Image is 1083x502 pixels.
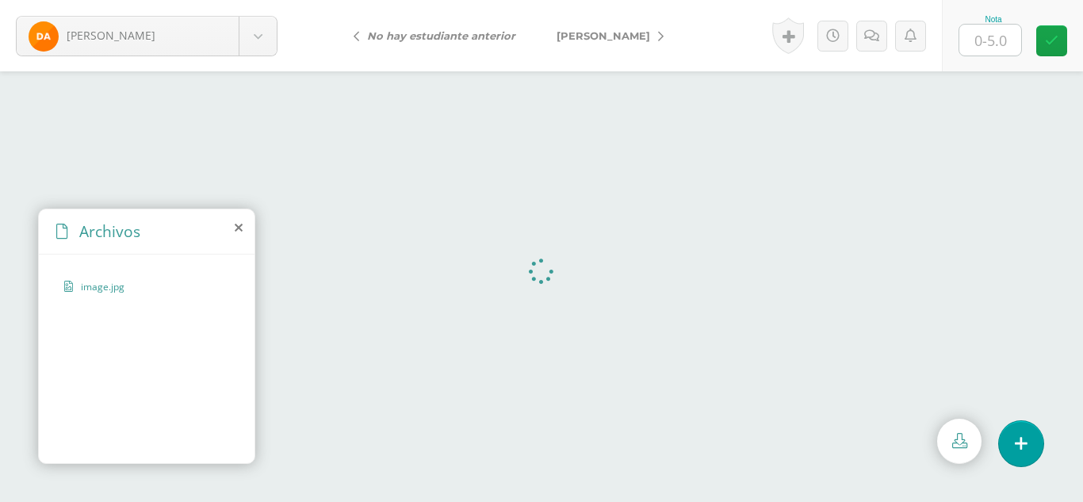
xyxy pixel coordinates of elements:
[959,25,1021,56] input: 0-5.0
[235,221,243,234] i: close
[29,21,59,52] img: 76f3235df41838de901e3ff817762e96.png
[367,29,515,42] i: No hay estudiante anterior
[557,29,650,42] span: [PERSON_NAME]
[341,17,536,55] a: No hay estudiante anterior
[536,17,676,55] a: [PERSON_NAME]
[79,220,140,242] span: Archivos
[81,280,211,293] span: image.jpg
[959,15,1028,24] div: Nota
[67,28,155,43] span: [PERSON_NAME]
[17,17,277,56] a: [PERSON_NAME]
